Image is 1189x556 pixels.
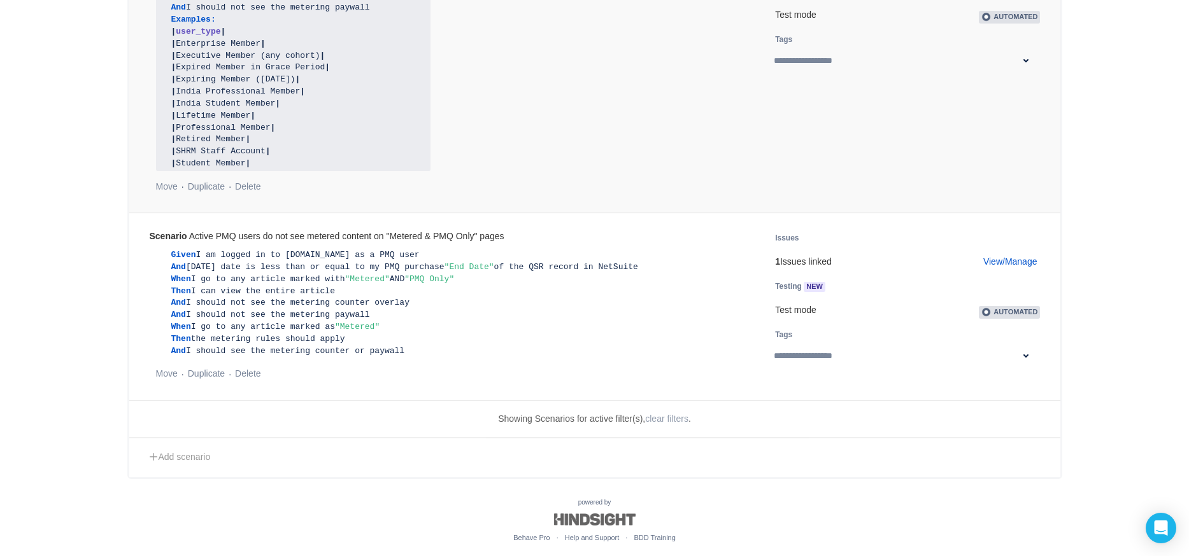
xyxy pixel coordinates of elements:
span: And [171,346,186,356]
span: add icon [148,452,159,462]
a: Behave Pro [513,534,550,541]
span: I should not see the metering paywall [186,310,370,319]
span: | [171,27,176,36]
b: 1 [775,256,780,267]
span: [DATE] date is less than or equal to my PMQ purchase [186,262,445,272]
span: | [171,74,176,84]
span: | [221,27,226,36]
span: India Professional Member [176,87,300,96]
p: Issues linked [775,256,1040,268]
span: | [271,123,276,132]
span: | [300,87,305,96]
span: AND [390,274,404,284]
span: | [266,146,271,156]
span: And [171,310,186,319]
span: Lifetime Member [176,111,250,120]
a: Delete [235,368,260,379]
img: AgwABIgr006M16MAAAAASUVORK5CYII= [981,307,992,317]
span: Executive Member (any cohort) [176,51,320,60]
a: Move [156,368,178,379]
div: Test mode [775,304,1040,317]
span: Automated [993,308,1037,316]
span: | [171,123,176,132]
span: | [171,99,176,108]
div: Test mode [775,9,1040,22]
span: Automated [993,13,1037,20]
span: I should not see the metering paywall [186,3,370,12]
span: Then [171,334,191,344]
span: Professional Member [176,123,270,132]
span: | [325,62,330,72]
span: | [250,111,255,120]
img: AgwABIgr006M16MAAAAASUVORK5CYII= [981,12,992,22]
span: I go to any article marked as [191,322,335,331]
a: Duplicate [188,368,225,379]
h5: Testing [775,280,987,293]
a: clear filters [645,414,688,424]
span: Retired Member [176,134,245,144]
span: Student Member [176,158,245,168]
a: Automated [979,305,1040,315]
span: | [320,51,325,60]
span: | [171,134,176,144]
span: I should see the metering counter or paywall [186,346,404,356]
span: Expired Member in Grace Period [176,62,325,72]
span: the metering rules should apply [191,334,345,344]
span: "End Date" [445,262,494,272]
span: | [171,111,176,120]
span: And [171,298,186,307]
span: | [246,134,251,144]
span: "PMQ Only" [404,274,454,284]
span: | [260,39,266,48]
span: And [171,3,186,12]
span: | [275,99,280,108]
span: And [171,262,186,272]
span: When [171,322,191,331]
b: Scenario [150,231,187,241]
span: Examples: [171,15,216,24]
span: Enterprise Member [176,39,260,48]
a: Help and Support [565,534,620,541]
span: of the QSR record in NetSuite [494,262,638,272]
a: Delete [235,181,260,191]
span: | [171,146,176,156]
span: India Student Member [176,99,275,108]
div: powered by [117,498,1072,544]
h5: Tags [775,328,987,341]
p: Showing Scenarios for active filter(s), . [129,407,1060,438]
span: SHRM Staff Account [176,146,265,156]
span: When [171,274,191,284]
span: Given [171,250,196,260]
span: user_type [176,27,220,36]
span: "Metered" [345,274,390,284]
span: I am logged in to [DOMAIN_NAME] as a PMQ user [196,250,420,260]
div: Open Intercom Messenger [1146,513,1176,543]
span: | [171,158,176,168]
a: Move [156,181,178,191]
span: | [171,62,176,72]
span: I can view the entire article [191,286,335,296]
span: Expiring Member ([DATE]) [176,74,295,84]
a: Duplicate [188,181,225,191]
span: | [171,87,176,96]
a: View/Manage [983,256,1037,268]
span: | [246,158,251,168]
h5: Tags [775,33,987,46]
a: BDD Training [634,534,675,541]
span: NEW [804,283,825,290]
span: | [171,51,176,60]
span: I go to any article marked with [191,274,345,284]
a: Add scenario [129,438,1060,477]
span: I should not see the metering counter overlay [186,298,409,307]
a: Automated [979,10,1040,20]
span: "Metered" [335,322,380,331]
h5: Issues [775,232,987,244]
div: Active PMQ users do not see metered content on "Metered & PMQ Only" pages [150,232,504,240]
span: | [171,39,176,48]
span: | [295,74,301,84]
span: Then [171,286,191,296]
